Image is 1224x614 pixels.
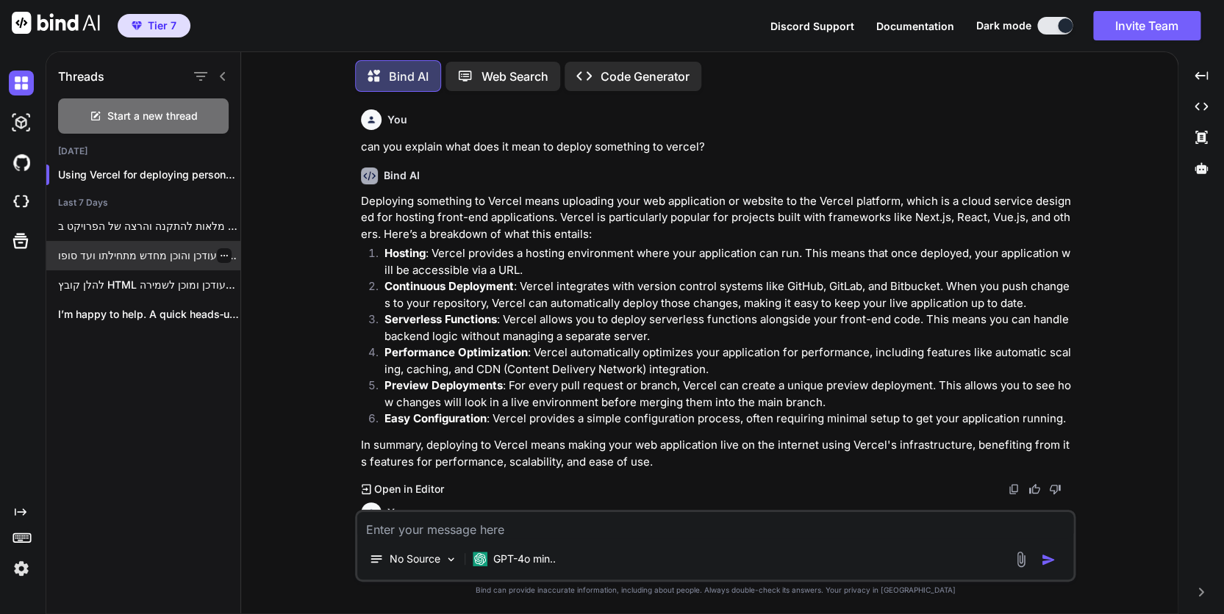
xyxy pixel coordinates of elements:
img: icon [1041,552,1056,567]
p: I’m happy to help. A quick heads‑up:... [58,307,240,322]
span: Dark mode [976,18,1031,33]
img: cloudideIcon [9,189,34,214]
img: copy [1008,483,1020,495]
p: : For every pull request or branch, Vercel can create a unique preview deployment. This allows yo... [384,378,1073,411]
p: : Vercel provides a simple configuration process, often requiring minimal setup to get your appli... [384,411,1073,427]
h6: Bind AI [384,168,420,183]
h2: [DATE] [46,145,240,157]
h2: Last 7 Days [46,197,240,209]
strong: Performance Optimization [384,345,528,359]
img: dislike [1049,483,1061,495]
p: In summary, deploying to Vercel means making your web application live on the internet using Verc... [361,437,1073,470]
span: Documentation [876,20,954,32]
span: Discord Support [770,20,854,32]
strong: Easy Configuration [384,411,487,425]
img: githubDark [9,150,34,175]
strong: Continuous Deployment [384,279,514,293]
p: can you explain what does it mean to deploy something to vercel? [361,139,1073,156]
p: : Vercel provides a hosting environment where your application can run. This means that once depl... [384,245,1073,278]
p: Code Generator [601,68,690,85]
p: מעודכן והוכן מחדש מתחילתו ועד סופו —... [58,248,240,263]
img: darkAi-studio [9,110,34,135]
h6: You [387,505,407,520]
img: settings [9,556,34,581]
p: : Vercel allows you to deploy serverless functions alongside your front-end code. This means you ... [384,311,1073,344]
button: Invite Team [1093,11,1200,40]
p: Bind AI [389,68,429,85]
img: attachment [1012,551,1029,568]
p: Deploying something to Vercel means uploading your web application or website to the Vercel platf... [361,193,1073,243]
p: להלן קובץ HTML שלם, מעודכן ומוכן לשמירה... [58,278,240,292]
p: Bind can provide inaccurate information, including about people. Always double-check its answers.... [355,585,1076,596]
img: GPT-4o mini [473,552,487,566]
p: הנחיות מלאות להתקנה והרצה של הפרויקט ב-Windows... [58,219,240,234]
strong: Preview Deployments [384,378,503,392]
p: : Vercel automatically optimizes your application for performance, including features like automa... [384,344,1073,378]
img: darkChat [9,71,34,95]
p: GPT-4o min.. [493,552,556,566]
button: Documentation [876,18,954,34]
p: Web Search [482,68,548,85]
img: Pick Models [445,553,457,566]
p: Open in Editor [374,482,444,496]
p: Using Vercel for deploying personal applications in... [58,167,240,182]
button: premiumTier 7 [118,14,190,37]
span: Tier 7 [148,18,176,33]
strong: Serverless Functions [384,312,497,326]
img: premium [132,21,142,30]
button: Discord Support [770,18,854,34]
span: Start a new thread [107,109,198,123]
h1: Threads [58,68,104,85]
p: : Vercel integrates with version control systems like GitHub, GitLab, and Bitbucket. When you pus... [384,278,1073,311]
h6: You [387,112,407,127]
p: No Source [390,552,440,566]
strong: Hosting [384,246,426,260]
img: Bind AI [12,12,100,34]
img: like [1028,483,1040,495]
